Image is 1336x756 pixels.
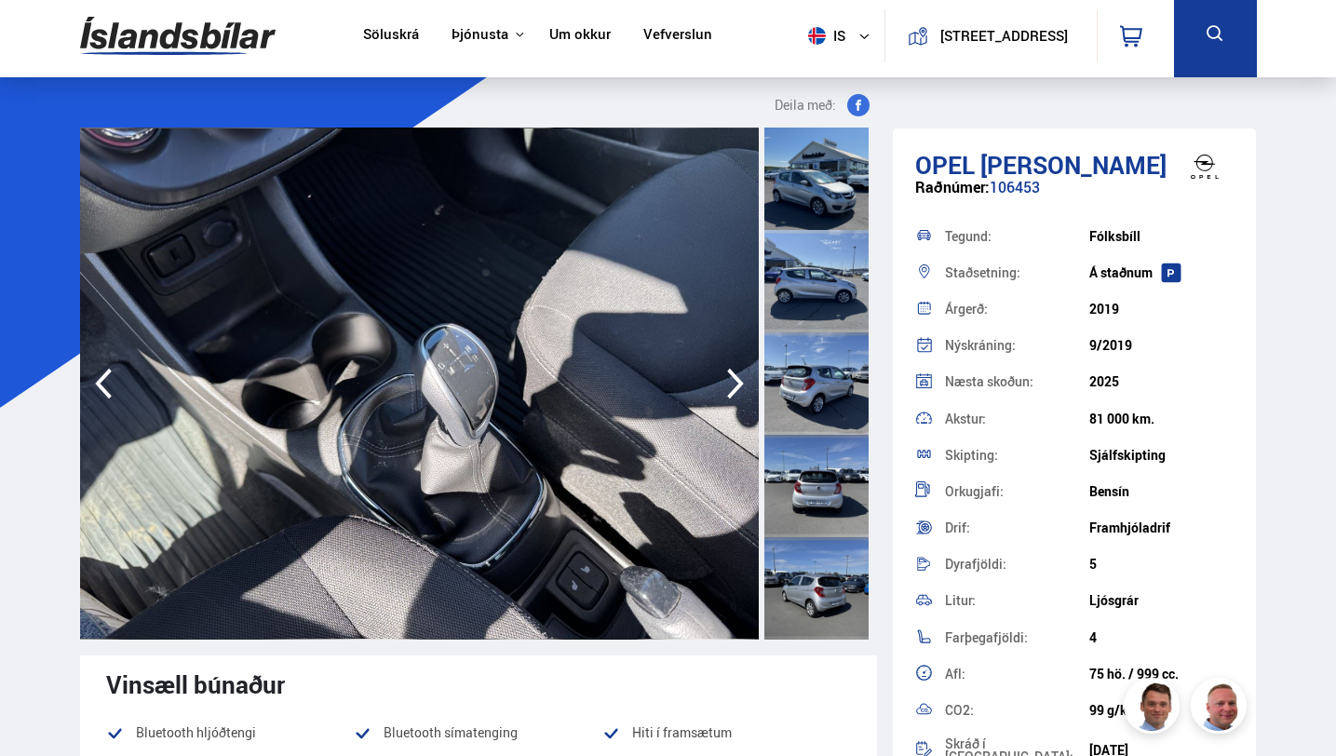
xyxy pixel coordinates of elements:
[1089,667,1234,682] div: 75 hö. / 999 cc.
[915,148,975,182] span: Opel
[363,26,419,46] a: Söluskrá
[936,28,1073,44] button: [STREET_ADDRESS]
[945,339,1089,352] div: Nýskráning:
[106,722,355,744] li: Bluetooth hljóðtengi
[1089,703,1234,718] div: 99 g/km
[945,485,1089,498] div: Orkugjafi:
[945,631,1089,644] div: Farþegafjöldi:
[945,521,1089,534] div: Drif:
[1089,520,1234,535] div: Framhjóladrif
[945,375,1089,388] div: Næsta skoðun:
[915,177,990,197] span: Raðnúmer:
[1089,265,1234,280] div: Á staðnum
[945,668,1089,681] div: Afl:
[945,449,1089,462] div: Skipting:
[945,704,1089,717] div: CO2:
[915,179,1234,215] div: 106453
[1089,593,1234,608] div: Ljósgrár
[945,412,1089,425] div: Akstur:
[1089,557,1234,572] div: 5
[801,27,847,45] span: is
[1194,681,1249,736] img: siFngHWaQ9KaOqBr.png
[80,128,760,640] img: 3376961.jpeg
[767,94,877,116] button: Deila með:
[1089,374,1234,389] div: 2025
[1089,229,1234,244] div: Fólksbíll
[15,7,71,63] button: Open LiveChat chat widget
[945,266,1089,279] div: Staðsetning:
[106,670,852,698] div: Vinsæll búnaður
[980,148,1167,182] span: [PERSON_NAME]
[1089,302,1234,317] div: 2019
[452,26,508,44] button: Þjónusta
[945,594,1089,607] div: Litur:
[1089,448,1234,463] div: Sjálfskipting
[945,558,1089,571] div: Dyrafjöldi:
[775,94,836,116] span: Deila með:
[354,722,602,744] li: Bluetooth símatenging
[1089,412,1234,426] div: 81 000 km.
[801,8,884,63] button: is
[549,26,611,46] a: Um okkur
[808,27,826,45] img: svg+xml;base64,PHN2ZyB4bWxucz0iaHR0cDovL3d3dy53My5vcmcvMjAwMC9zdmciIHdpZHRoPSI1MTIiIGhlaWdodD0iNT...
[945,230,1089,243] div: Tegund:
[80,6,276,66] img: G0Ugv5HjCgRt.svg
[1089,338,1234,353] div: 9/2019
[1089,630,1234,645] div: 4
[1089,484,1234,499] div: Bensín
[643,26,712,46] a: Vefverslun
[896,9,1086,62] a: [STREET_ADDRESS]
[945,303,1089,316] div: Árgerð:
[602,722,851,744] li: Hiti í framsætum
[1167,138,1242,196] img: brand logo
[1127,681,1182,736] img: FbJEzSuNWCJXmdc-.webp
